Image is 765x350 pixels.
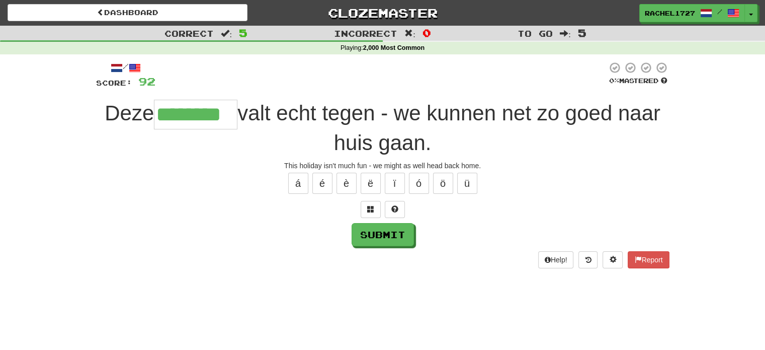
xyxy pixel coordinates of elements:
[138,75,155,88] span: 92
[433,173,453,194] button: ö
[717,8,722,15] span: /
[363,44,424,51] strong: 2,000 Most Common
[8,4,247,21] a: Dashboard
[312,173,332,194] button: é
[96,79,132,87] span: Score:
[639,4,745,22] a: Rachel1727 /
[221,29,232,38] span: :
[239,27,247,39] span: 5
[96,161,669,171] div: This holiday isn't much fun - we might as well head back home.
[361,173,381,194] button: ë
[560,29,571,38] span: :
[538,251,574,268] button: Help!
[409,173,429,194] button: ó
[105,101,154,125] span: Deze
[628,251,669,268] button: Report
[164,28,214,38] span: Correct
[361,201,381,218] button: Switch sentence to multiple choice alt+p
[263,4,502,22] a: Clozemaster
[578,251,598,268] button: Round history (alt+y)
[352,223,414,246] button: Submit
[334,28,397,38] span: Incorrect
[385,173,405,194] button: ï
[288,173,308,194] button: á
[404,29,415,38] span: :
[518,28,553,38] span: To go
[457,173,477,194] button: ü
[645,9,695,18] span: Rachel1727
[578,27,586,39] span: 5
[336,173,357,194] button: è
[607,77,669,86] div: Mastered
[237,101,660,155] span: valt echt tegen - we kunnen net zo goed naar huis gaan.
[422,27,431,39] span: 0
[96,61,155,74] div: /
[609,77,619,85] span: 0 %
[385,201,405,218] button: Single letter hint - you only get 1 per sentence and score half the points! alt+h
